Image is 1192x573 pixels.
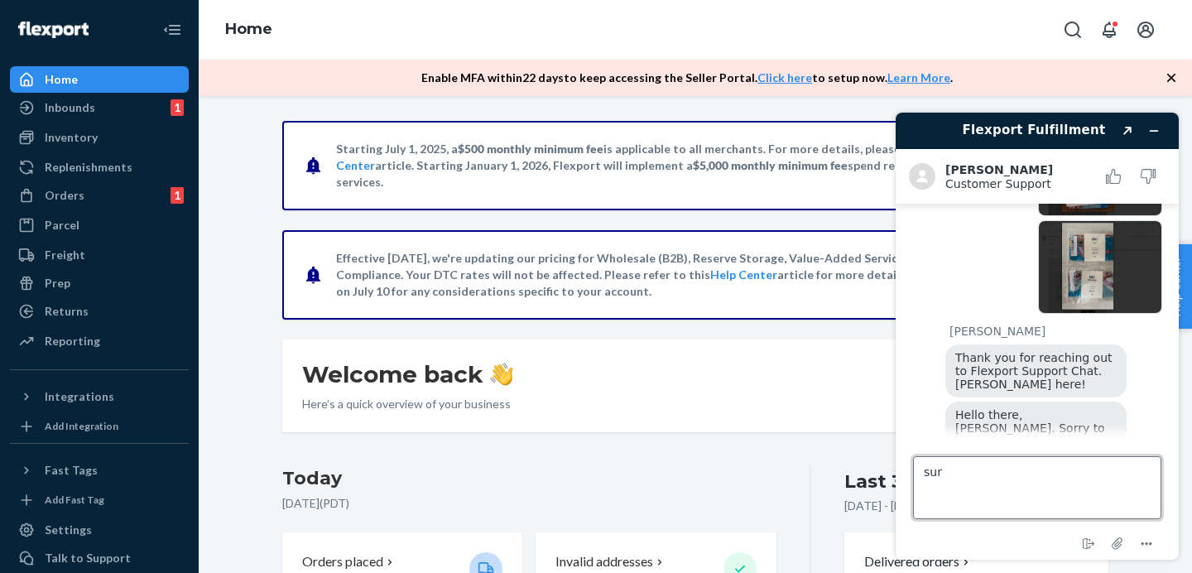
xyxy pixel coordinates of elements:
[421,70,953,86] p: Enable MFA within 22 days to keep accessing the Seller Portal. to setup now. .
[45,333,100,349] div: Reporting
[45,129,98,146] div: Inventory
[212,6,286,54] ol: breadcrumbs
[10,66,189,93] a: Home
[45,303,89,320] div: Returns
[458,142,603,156] span: $500 monthly minimum fee
[302,359,513,389] h1: Welcome back
[45,388,114,405] div: Integrations
[45,550,131,566] div: Talk to Support
[171,99,184,116] div: 1
[887,70,950,84] a: Learn More
[156,13,189,46] button: Close Navigation
[45,71,78,88] div: Home
[45,275,70,291] div: Prep
[10,242,189,268] a: Freight
[302,396,513,412] p: Here’s a quick overview of your business
[45,522,92,538] div: Settings
[844,469,965,494] div: Last 30 days
[39,12,73,26] span: Chat
[10,545,189,571] button: Talk to Support
[710,267,777,282] a: Help Center
[10,328,189,354] a: Reporting
[45,187,84,204] div: Orders
[10,124,189,151] a: Inventory
[10,154,189,181] a: Replenishments
[10,490,189,510] a: Add Fast Tag
[1056,13,1089,46] button: Open Search Box
[282,465,776,492] h3: Today
[45,217,79,234] div: Parcel
[490,363,513,386] img: hand-wave emoji
[10,212,189,238] a: Parcel
[45,493,104,507] div: Add Fast Tag
[693,158,848,172] span: $5,000 monthly minimum fee
[45,462,98,479] div: Fast Tags
[336,141,1052,190] p: Starting July 1, 2025, a is applicable to all merchants. For more details, please refer to this a...
[882,99,1192,573] iframe: Find more information here
[282,495,776,512] p: [DATE] ( PDT )
[45,159,132,176] div: Replenishments
[45,99,95,116] div: Inbounds
[336,250,1052,300] p: Effective [DATE], we're updating our pricing for Wholesale (B2B), Reserve Storage, Value-Added Se...
[10,298,189,325] a: Returns
[171,187,184,204] div: 1
[757,70,812,84] a: Click here
[10,417,189,436] a: Add Integration
[1093,13,1126,46] button: Open notifications
[555,552,653,571] p: Invalid addresses
[10,182,189,209] a: Orders1
[10,94,189,121] a: Inbounds1
[844,498,958,514] p: [DATE] - [DATE] ( PDT )
[10,270,189,296] a: Prep
[10,383,189,410] button: Integrations
[1129,13,1162,46] button: Open account menu
[45,247,85,263] div: Freight
[10,457,189,484] button: Fast Tags
[10,517,189,543] a: Settings
[18,22,89,38] img: Flexport logo
[225,20,272,38] a: Home
[45,419,118,433] div: Add Integration
[864,552,973,571] button: Delivered orders
[302,552,383,571] p: Orders placed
